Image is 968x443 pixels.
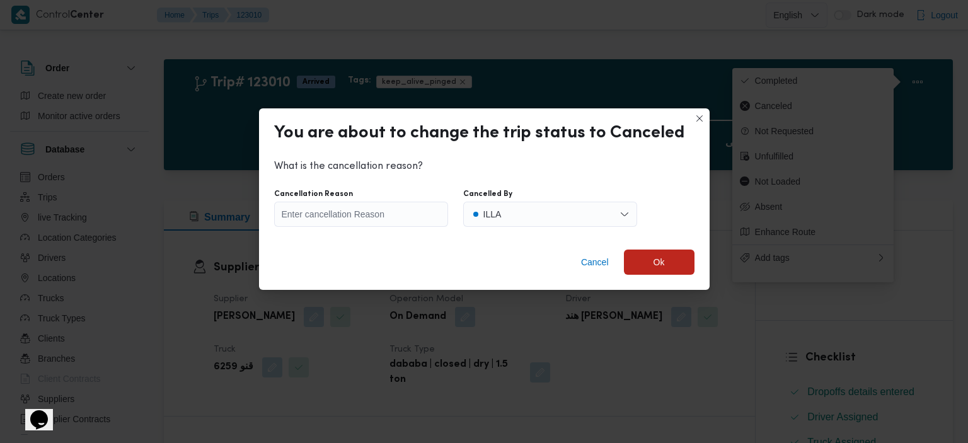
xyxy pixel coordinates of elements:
div: ILLA [483,202,502,227]
button: Cancel [576,250,614,275]
button: ILLA [463,202,637,227]
iframe: chat widget [13,393,53,430]
span: Cancel [581,255,609,270]
button: Closes this modal window [692,111,707,126]
label: Cancelled By [463,189,512,199]
p: What is the cancellation reason? [274,159,694,174]
span: Ok [654,255,665,270]
button: Ok [624,250,694,275]
div: You are about to change the trip status to Canceled [274,124,684,144]
input: Enter cancellation Reason [274,202,448,227]
label: Cancellation Reason [274,189,353,199]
